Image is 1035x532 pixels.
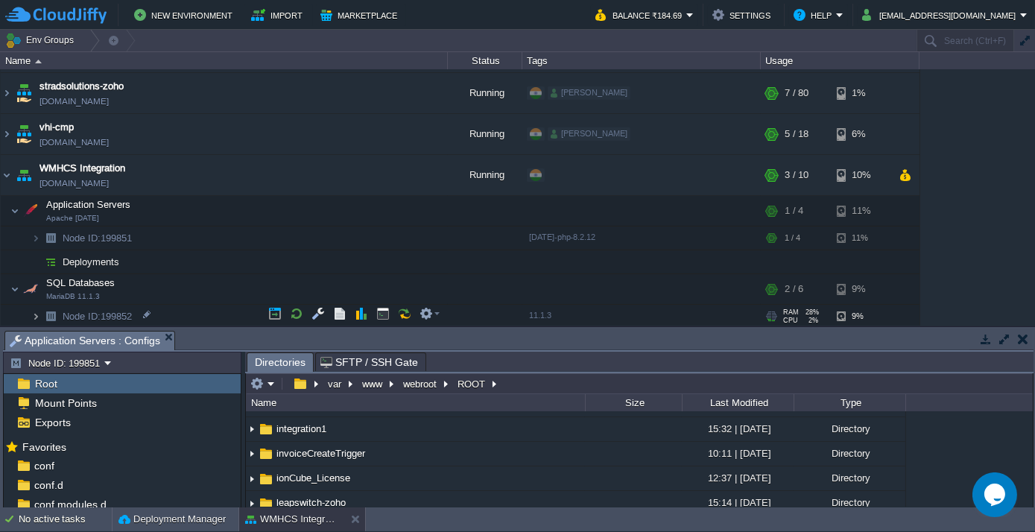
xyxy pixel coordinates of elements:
a: [DOMAIN_NAME] [39,135,109,150]
div: 6% [837,114,885,154]
a: invoiceCreateTrigger [274,447,367,460]
button: ROOT [455,377,489,390]
span: SFTP / SSH Gate [320,353,418,371]
img: AMDAwAAAACH5BAEAAAAALAAAAAABAAEAAAICRAEAOw== [40,250,61,273]
span: 199852 [61,310,134,323]
div: 1 / 4 [785,196,803,226]
a: Node ID:199852 [61,310,134,323]
div: 9% [837,305,885,328]
a: WMHCS Integration [39,161,125,176]
img: AMDAwAAAACH5BAEAAAAALAAAAAABAAEAAAICRAEAOw== [246,443,258,466]
img: AMDAwAAAACH5BAEAAAAALAAAAAABAAEAAAICRAEAOw== [31,305,40,328]
div: 12:37 | [DATE] [682,466,794,490]
img: CloudJiffy [5,6,107,25]
img: AMDAwAAAACH5BAEAAAAALAAAAAABAAEAAAICRAEAOw== [20,274,41,304]
button: Balance ₹184.69 [595,6,686,24]
div: Directory [794,491,905,514]
div: Size [586,394,682,411]
a: vhi-cmp [39,120,74,135]
button: Deployment Manager [118,512,226,527]
button: Import [251,6,307,24]
img: AMDAwAAAACH5BAEAAAAALAAAAAABAAEAAAICRAEAOw== [1,155,13,195]
a: [DOMAIN_NAME] [39,94,109,109]
div: 1 / 4 [785,227,800,250]
div: Directory [794,442,905,465]
img: AMDAwAAAACH5BAEAAAAALAAAAAABAAEAAAICRAEAOw== [31,250,40,273]
img: AMDAwAAAACH5BAEAAAAALAAAAAABAAEAAAICRAEAOw== [1,73,13,113]
a: Node ID:199851 [61,232,134,244]
span: 2% [804,317,819,324]
img: AMDAwAAAACH5BAEAAAAALAAAAAABAAEAAAICRAEAOw== [246,418,258,441]
div: Name [1,52,447,69]
img: AMDAwAAAACH5BAEAAAAALAAAAAABAAEAAAICRAEAOw== [35,60,42,63]
img: AMDAwAAAACH5BAEAAAAALAAAAAABAAEAAAICRAEAOw== [1,114,13,154]
div: Running [448,73,522,113]
span: 199851 [61,232,134,244]
a: Application ServersApache [DATE] [45,199,133,210]
a: Root [32,377,60,390]
div: Directory [794,466,905,490]
div: 1% [837,73,885,113]
a: leapswitch-zoho [274,496,348,509]
span: conf.modules.d [31,498,109,511]
span: Application Servers : Configs [10,332,160,350]
img: AMDAwAAAACH5BAEAAAAALAAAAAABAAEAAAICRAEAOw== [258,495,274,512]
a: ionCube_License [274,472,352,484]
span: Exports [32,416,73,429]
button: webroot [401,377,440,390]
img: AMDAwAAAACH5BAEAAAAALAAAAAABAAEAAAICRAEAOw== [13,73,34,113]
iframe: chat widget [972,472,1020,517]
div: 9% [837,274,885,304]
div: 2 / 6 [785,274,803,304]
input: Click to enter the path [246,373,1033,394]
div: 10% [837,155,885,195]
img: AMDAwAAAACH5BAEAAAAALAAAAAABAAEAAAICRAEAOw== [246,467,258,490]
div: Tags [523,52,760,69]
div: Directory [794,417,905,440]
button: www [360,377,386,390]
img: AMDAwAAAACH5BAEAAAAALAAAAAABAAEAAAICRAEAOw== [20,196,41,226]
div: 3 / 10 [785,155,808,195]
button: Settings [712,6,775,24]
span: CPU [783,317,798,324]
div: 15:14 | [DATE] [682,491,794,514]
div: 5 / 18 [785,114,808,154]
button: Help [794,6,836,24]
img: AMDAwAAAACH5BAEAAAAALAAAAAABAAEAAAICRAEAOw== [13,114,34,154]
div: 10:11 | [DATE] [682,442,794,465]
a: [DOMAIN_NAME] [39,176,109,191]
div: Running [448,155,522,195]
button: Marketplace [320,6,402,24]
div: Running [448,114,522,154]
img: AMDAwAAAACH5BAEAAAAALAAAAAABAAEAAAICRAEAOw== [13,155,34,195]
button: [EMAIL_ADDRESS][DOMAIN_NAME] [862,6,1020,24]
div: 7 / 80 [785,73,808,113]
div: No active tasks [19,507,112,531]
img: AMDAwAAAACH5BAEAAAAALAAAAAABAAEAAAICRAEAOw== [258,446,274,462]
span: stradsolutions-zoho [39,79,124,94]
img: AMDAwAAAACH5BAEAAAAALAAAAAABAAEAAAICRAEAOw== [31,227,40,250]
a: Mount Points [32,396,99,410]
img: AMDAwAAAACH5BAEAAAAALAAAAAABAAEAAAICRAEAOw== [40,227,61,250]
div: 11% [837,196,885,226]
span: RAM [783,308,799,316]
a: integration1 [274,422,329,435]
button: WMHCS Integration [245,512,339,527]
button: Node ID: 199851 [10,356,104,370]
span: conf.d [31,478,66,492]
span: conf [31,459,57,472]
div: Type [795,394,905,411]
span: Node ID: [63,232,101,244]
img: AMDAwAAAACH5BAEAAAAALAAAAAABAAEAAAICRAEAOw== [258,421,274,437]
a: Deployments [61,256,121,268]
div: Name [247,394,585,411]
div: [PERSON_NAME] [548,127,630,141]
span: Apache [DATE] [46,214,99,223]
